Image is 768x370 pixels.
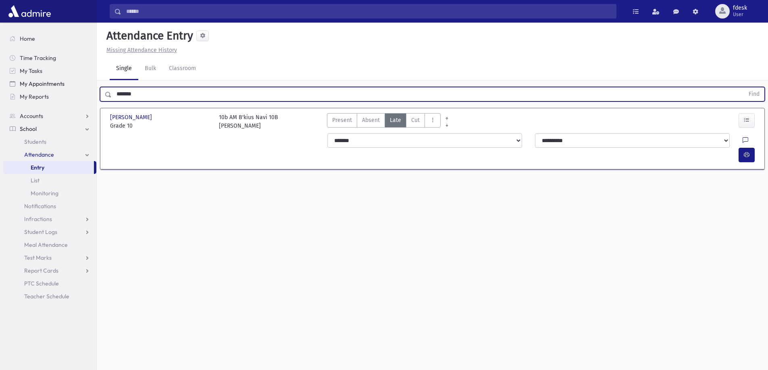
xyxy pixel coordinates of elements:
span: Absent [362,116,380,124]
a: Test Marks [3,251,96,264]
span: Student Logs [24,228,57,236]
a: My Appointments [3,77,96,90]
span: Time Tracking [20,54,56,62]
span: Home [20,35,35,42]
span: Meal Attendance [24,241,68,248]
span: Teacher Schedule [24,293,69,300]
a: Accounts [3,110,96,122]
span: My Reports [20,93,49,100]
span: Students [24,138,46,145]
a: Bulk [138,58,162,80]
a: Classroom [162,58,202,80]
a: Notifications [3,200,96,213]
span: fdesk [733,5,747,11]
span: Monitoring [31,190,58,197]
span: Present [332,116,352,124]
a: Home [3,32,96,45]
a: School [3,122,96,135]
span: Cut [411,116,420,124]
span: Notifications [24,203,56,210]
span: Attendance [24,151,54,158]
a: Report Cards [3,264,96,277]
a: PTC Schedule [3,277,96,290]
a: Monitoring [3,187,96,200]
span: Grade 10 [110,122,211,130]
span: Test Marks [24,254,52,261]
a: Meal Attendance [3,238,96,251]
a: List [3,174,96,187]
a: My Reports [3,90,96,103]
button: Find [744,87,764,101]
span: Report Cards [24,267,58,274]
img: AdmirePro [6,3,53,19]
a: Teacher Schedule [3,290,96,303]
span: Entry [31,164,44,171]
span: Late [390,116,401,124]
span: User [733,11,747,18]
a: Single [110,58,138,80]
span: Infractions [24,215,52,223]
a: Entry [3,161,94,174]
a: Attendance [3,148,96,161]
a: Missing Attendance History [103,47,177,54]
span: My Tasks [20,67,42,74]
h5: Attendance Entry [103,29,193,43]
span: PTC Schedule [24,280,59,287]
div: AttTypes [327,113,441,130]
a: Infractions [3,213,96,225]
div: 10b AM B'kius Navi 10B [PERSON_NAME] [219,113,278,130]
span: School [20,125,37,132]
u: Missing Attendance History [106,47,177,54]
span: List [31,177,40,184]
span: Accounts [20,112,43,120]
a: Time Tracking [3,52,96,64]
input: Search [121,4,616,19]
a: Student Logs [3,225,96,238]
span: [PERSON_NAME] [110,113,154,122]
a: Students [3,135,96,148]
span: My Appointments [20,80,65,87]
a: My Tasks [3,64,96,77]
